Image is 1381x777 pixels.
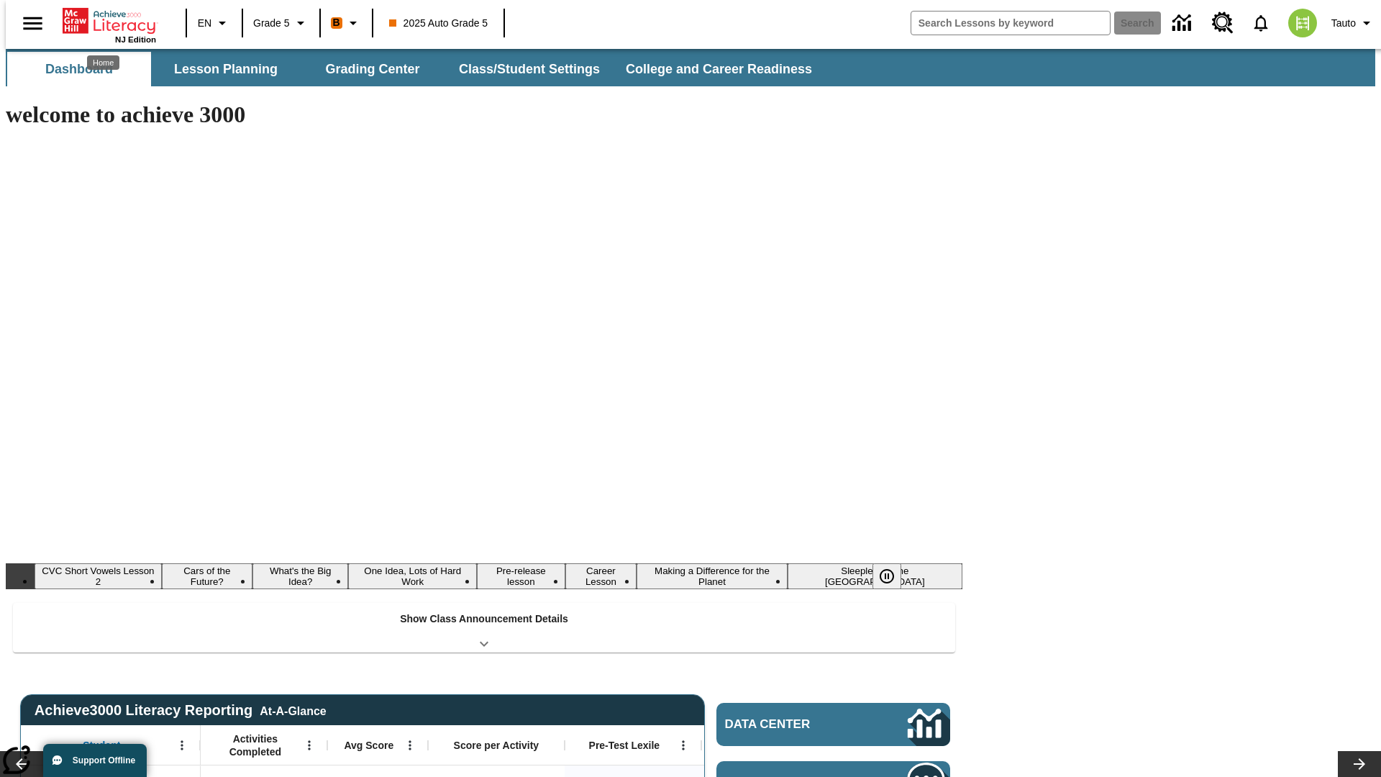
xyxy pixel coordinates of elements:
[247,10,315,36] button: Grade: Grade 5, Select a grade
[253,16,290,31] span: Grade 5
[389,16,488,31] span: 2025 Auto Grade 5
[673,735,694,756] button: Open Menu
[589,739,660,752] span: Pre-Test Lexile
[252,563,349,589] button: Slide 3 What's the Big Idea?
[115,35,156,44] span: NJ Edition
[171,735,193,756] button: Open Menu
[344,739,393,752] span: Avg Score
[7,52,151,86] button: Dashboard
[1280,4,1326,42] button: Select a new avatar
[208,732,303,758] span: Activities Completed
[614,52,824,86] button: College and Career Readiness
[43,744,147,777] button: Support Offline
[911,12,1110,35] input: search field
[1326,10,1381,36] button: Profile/Settings
[198,16,211,31] span: EN
[154,52,298,86] button: Lesson Planning
[162,563,252,589] button: Slide 2 Cars of the Future?
[637,563,787,589] button: Slide 7 Making a Difference for the Planet
[260,702,326,718] div: At-A-Glance
[83,739,120,752] span: Student
[565,563,637,589] button: Slide 6 Career Lesson
[872,563,901,589] button: Pause
[716,703,950,746] a: Data Center
[454,739,539,752] span: Score per Activity
[63,5,156,44] div: Home
[301,52,445,86] button: Grading Center
[12,2,54,45] button: Open side menu
[1288,9,1317,37] img: avatar image
[872,563,916,589] div: Pause
[298,735,320,756] button: Open Menu
[1338,751,1381,777] button: Lesson carousel, Next
[348,563,477,589] button: Slide 4 One Idea, Lots of Hard Work
[73,755,135,765] span: Support Offline
[13,603,955,653] div: Show Class Announcement Details
[399,735,421,756] button: Open Menu
[35,702,327,719] span: Achieve3000 Literacy Reporting
[325,10,368,36] button: Boost Class color is orange. Change class color
[6,101,962,128] h1: welcome to achieve 3000
[1331,16,1356,31] span: Tauto
[1164,4,1203,43] a: Data Center
[477,563,565,589] button: Slide 5 Pre-release lesson
[87,55,119,70] div: Home
[1203,4,1242,42] a: Resource Center, Will open in new tab
[35,563,162,589] button: Slide 1 CVC Short Vowels Lesson 2
[333,14,340,32] span: B
[400,612,568,627] p: Show Class Announcement Details
[6,52,825,86] div: SubNavbar
[447,52,611,86] button: Class/Student Settings
[63,6,156,35] a: Home
[191,10,237,36] button: Language: EN, Select a language
[6,49,1375,86] div: SubNavbar
[725,717,860,732] span: Data Center
[788,563,962,589] button: Slide 8 Sleepless in the Animal Kingdom
[1242,4,1280,42] a: Notifications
